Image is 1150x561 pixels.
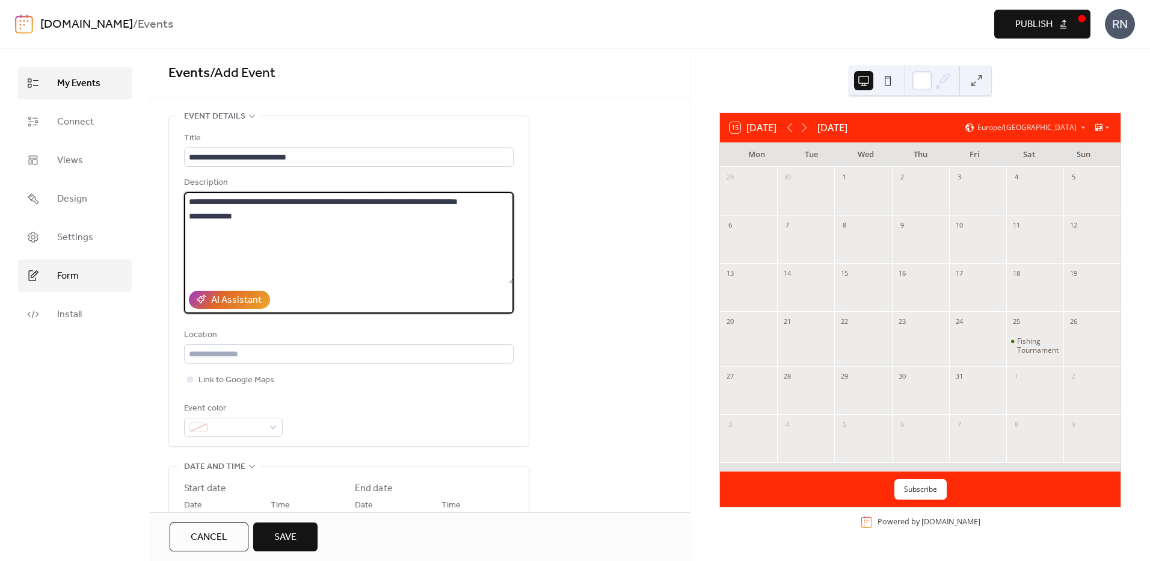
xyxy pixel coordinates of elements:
a: My Events [18,67,132,99]
div: 20 [724,315,737,329]
a: Install [18,298,132,330]
a: [DOMAIN_NAME] [40,13,133,36]
div: Mon [730,143,784,167]
div: 19 [1067,267,1080,280]
span: / Add Event [210,60,275,87]
div: 11 [1010,219,1023,232]
span: Date and time [184,460,245,474]
div: 6 [724,219,737,232]
span: Form [57,269,79,284]
div: 8 [1010,418,1023,432]
div: Sun [1056,143,1111,167]
div: 3 [953,171,966,184]
span: Europe/[GEOGRAPHIC_DATA] [977,124,1077,131]
button: Subscribe [894,479,947,500]
div: 3 [724,418,737,432]
div: Wed [838,143,893,167]
div: Event color [184,401,280,416]
div: 1 [838,171,851,184]
div: Fri [947,143,1002,167]
div: 1 [1010,370,1023,383]
span: Publish [1015,17,1053,32]
div: Start date [184,482,226,496]
div: 4 [1010,171,1023,184]
div: 30 [781,171,794,184]
div: Title [184,131,511,146]
a: Form [18,259,132,292]
div: 31 [953,370,966,383]
div: Powered by [878,517,980,527]
button: Publish [994,10,1090,39]
div: Thu [893,143,948,167]
div: 23 [896,315,909,329]
span: Date [355,498,373,513]
div: 15 [838,267,851,280]
div: Description [184,176,511,190]
div: 22 [838,315,851,329]
button: Save [253,522,318,551]
span: Views [57,153,83,168]
div: 7 [953,418,966,432]
div: 4 [781,418,794,432]
div: 21 [781,315,794,329]
div: End date [355,482,393,496]
a: Views [18,144,132,176]
b: / [133,13,138,36]
span: Cancel [191,530,227,545]
div: Fishing Tournament [1017,336,1059,355]
a: [DOMAIN_NAME] [921,517,980,527]
div: 18 [1010,267,1023,280]
a: Settings [18,221,132,253]
a: Connect [18,105,132,138]
div: 13 [724,267,737,280]
div: 14 [781,267,794,280]
span: Connect [57,115,94,129]
div: 5 [838,418,851,432]
div: 9 [1067,418,1080,432]
a: Design [18,182,132,215]
div: 26 [1067,315,1080,329]
button: Cancel [170,522,248,551]
div: 5 [1067,171,1080,184]
div: 16 [896,267,909,280]
div: 30 [896,370,909,383]
span: Install [57,308,82,322]
div: 6 [896,418,909,432]
span: Save [274,530,297,545]
span: Time [441,498,461,513]
div: 2 [896,171,909,184]
div: AI Assistant [211,293,262,308]
div: Tue [784,143,839,167]
span: Settings [57,231,93,245]
div: 2 [1067,370,1080,383]
span: Time [271,498,290,513]
b: Events [138,13,173,36]
span: Link to Google Maps [198,373,274,388]
span: Event details [184,110,245,124]
div: 12 [1067,219,1080,232]
a: Events [168,60,210,87]
div: Sat [1002,143,1057,167]
div: 24 [953,315,966,329]
div: 9 [896,219,909,232]
span: Design [57,192,87,206]
div: RN [1105,9,1135,39]
img: logo [15,14,33,34]
div: 29 [724,171,737,184]
div: Fishing Tournament [1006,336,1063,355]
div: 28 [781,370,794,383]
div: [DATE] [817,120,847,135]
div: Location [184,328,511,342]
button: 15[DATE] [725,119,781,136]
div: 27 [724,370,737,383]
div: 7 [781,219,794,232]
span: Date [184,498,202,513]
div: 17 [953,267,966,280]
div: 10 [953,219,966,232]
div: 25 [1010,315,1023,329]
button: AI Assistant [189,291,270,309]
div: 29 [838,370,851,383]
span: My Events [57,76,100,91]
div: 8 [838,219,851,232]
